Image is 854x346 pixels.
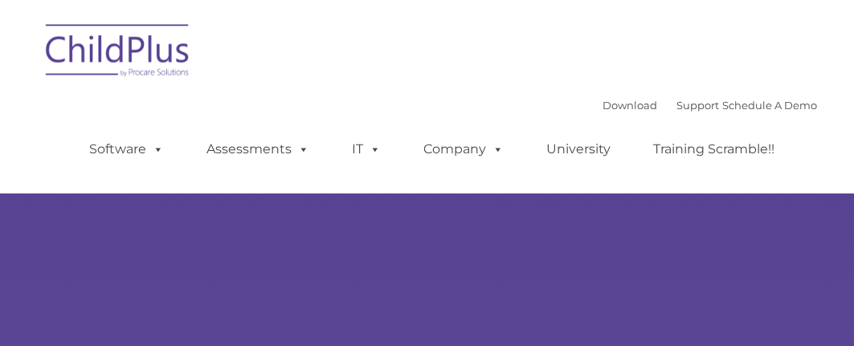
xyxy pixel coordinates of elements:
a: IT [336,133,397,165]
a: Training Scramble!! [637,133,791,165]
a: Schedule A Demo [722,99,817,112]
font: | [603,99,817,112]
a: Assessments [190,133,325,165]
a: Company [407,133,520,165]
a: University [530,133,627,165]
a: Software [73,133,180,165]
a: Download [603,99,657,112]
a: Support [676,99,719,112]
img: ChildPlus by Procare Solutions [38,13,198,93]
